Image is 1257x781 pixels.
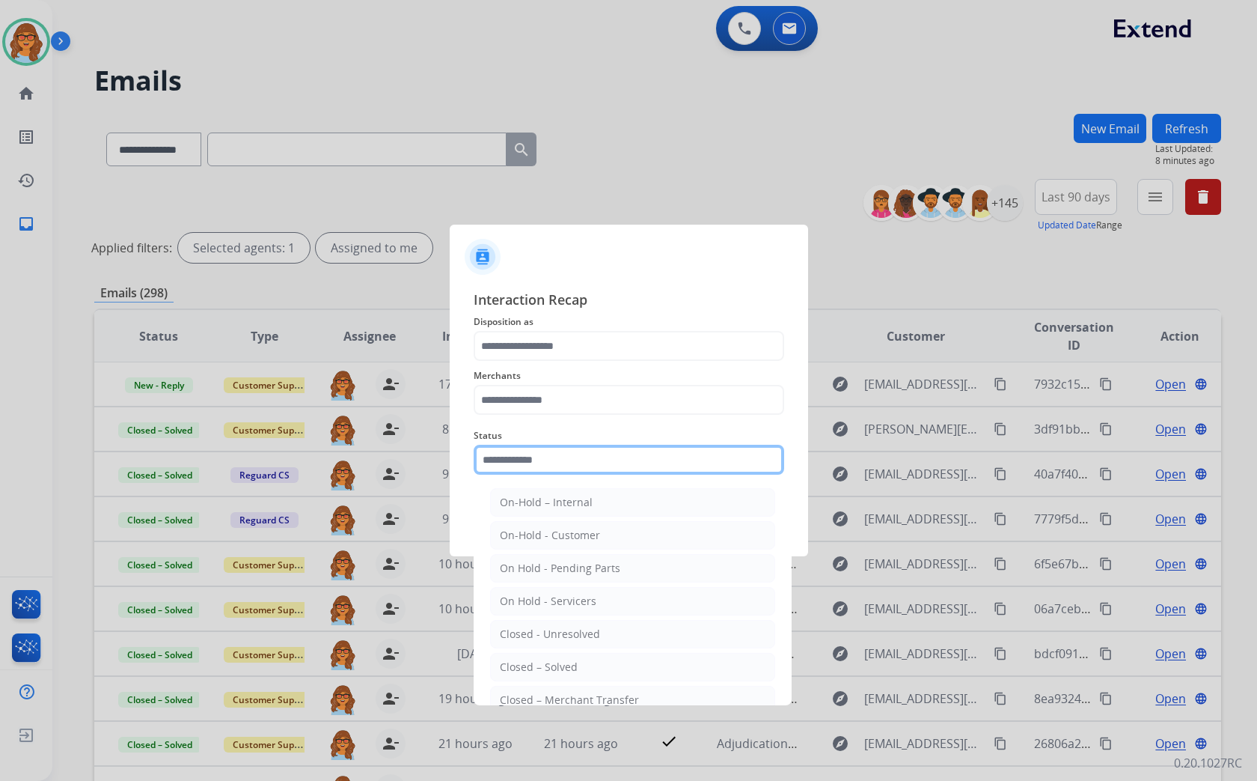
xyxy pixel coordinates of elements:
div: On Hold - Servicers [500,594,596,609]
div: Closed - Unresolved [500,627,600,642]
span: Merchants [474,367,784,385]
div: Closed – Merchant Transfer [500,693,639,708]
div: On-Hold - Customer [500,528,600,543]
p: 0.20.1027RC [1174,754,1242,772]
img: contactIcon [465,239,501,275]
div: On-Hold – Internal [500,495,593,510]
span: Disposition as [474,313,784,331]
span: Status [474,427,784,445]
span: Interaction Recap [474,289,784,313]
div: On Hold - Pending Parts [500,561,620,576]
div: Closed – Solved [500,660,578,675]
